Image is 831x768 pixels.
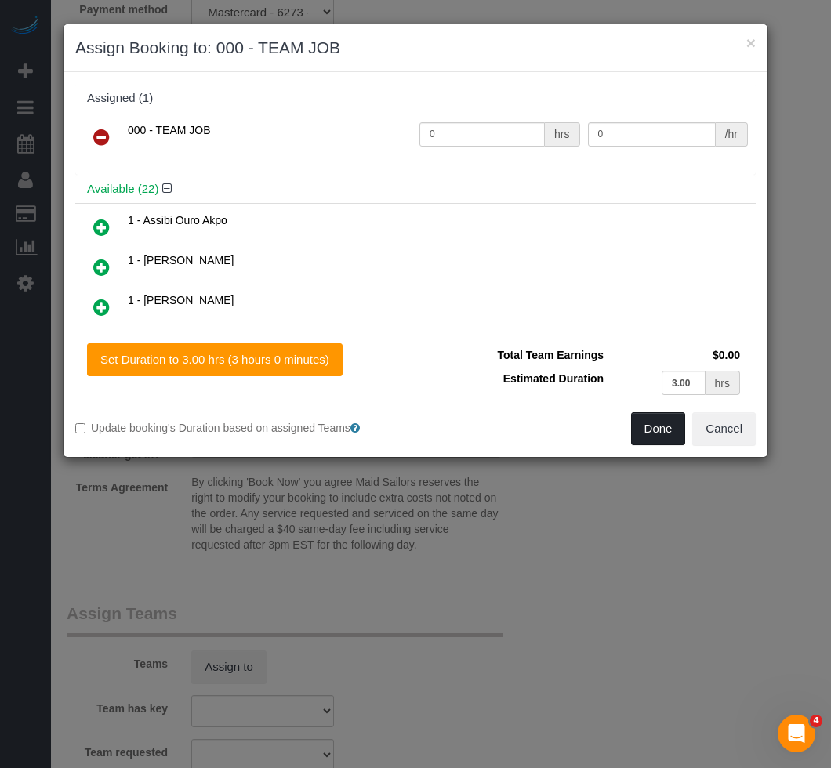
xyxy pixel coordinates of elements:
span: 4 [810,715,822,727]
td: Total Team Earnings [427,343,608,367]
h3: Assign Booking to: 000 - TEAM JOB [75,36,756,60]
button: Done [631,412,686,445]
label: Update booking's Duration based on assigned Teams [75,420,404,436]
div: hrs [706,371,740,395]
span: 1 - [PERSON_NAME] [128,254,234,266]
span: 1 - Assibi Ouro Akpo [128,214,227,226]
span: 000 - TEAM JOB [128,124,211,136]
span: 1 - [PERSON_NAME] [128,294,234,306]
div: Assigned (1) [87,92,744,105]
button: Set Duration to 3.00 hrs (3 hours 0 minutes) [87,343,343,376]
iframe: Intercom live chat [778,715,815,752]
span: Estimated Duration [503,372,604,385]
h4: Available (22) [87,183,744,196]
button: × [746,34,756,51]
div: /hr [716,122,748,147]
td: $0.00 [608,343,744,367]
button: Cancel [692,412,756,445]
input: Update booking's Duration based on assigned Teams [75,423,85,433]
div: hrs [545,122,579,147]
